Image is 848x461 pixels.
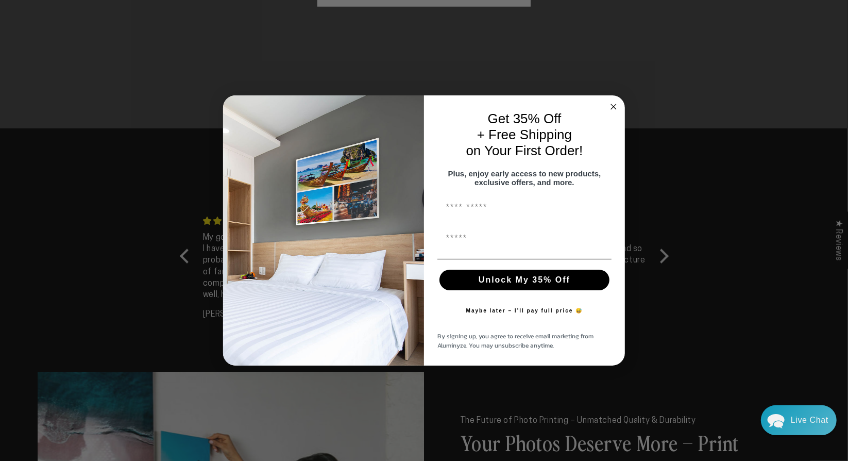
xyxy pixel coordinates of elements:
span: on Your First Order! [466,143,583,158]
span: Get 35% Off [488,111,562,126]
button: Close dialog [607,101,620,113]
button: Maybe later – I’ll pay full price 😅 [461,301,588,321]
button: Unlock My 35% Off [439,270,609,290]
div: Contact Us Directly [791,405,828,435]
span: + Free Shipping [477,127,572,142]
div: Chat widget toggle [761,405,837,435]
span: By signing up, you agree to receive email marketing from Aluminyze. You may unsubscribe anytime. [437,332,593,350]
span: Plus, enjoy early access to new products, exclusive offers, and more. [448,169,601,187]
img: 728e4f65-7e6c-44e2-b7d1-0292a396982f.jpeg [223,95,424,366]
